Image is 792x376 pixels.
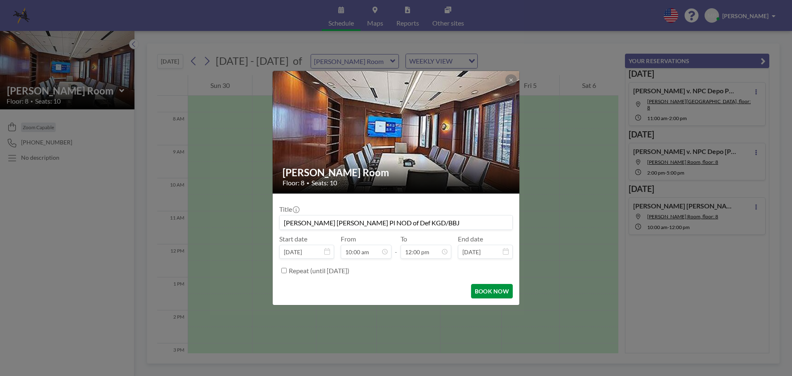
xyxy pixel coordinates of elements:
label: Title [279,205,299,213]
button: BOOK NOW [471,284,513,298]
label: Start date [279,235,307,243]
label: End date [458,235,483,243]
span: - [395,238,397,256]
span: • [306,180,309,186]
span: Seats: 10 [311,179,337,187]
label: Repeat (until [DATE]) [289,267,349,275]
label: To [401,235,407,243]
label: From [341,235,356,243]
span: Floor: 8 [283,179,304,187]
h2: [PERSON_NAME] Room [283,166,510,179]
input: Monya's reservation [280,215,512,229]
img: 537.jpg [273,2,520,262]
